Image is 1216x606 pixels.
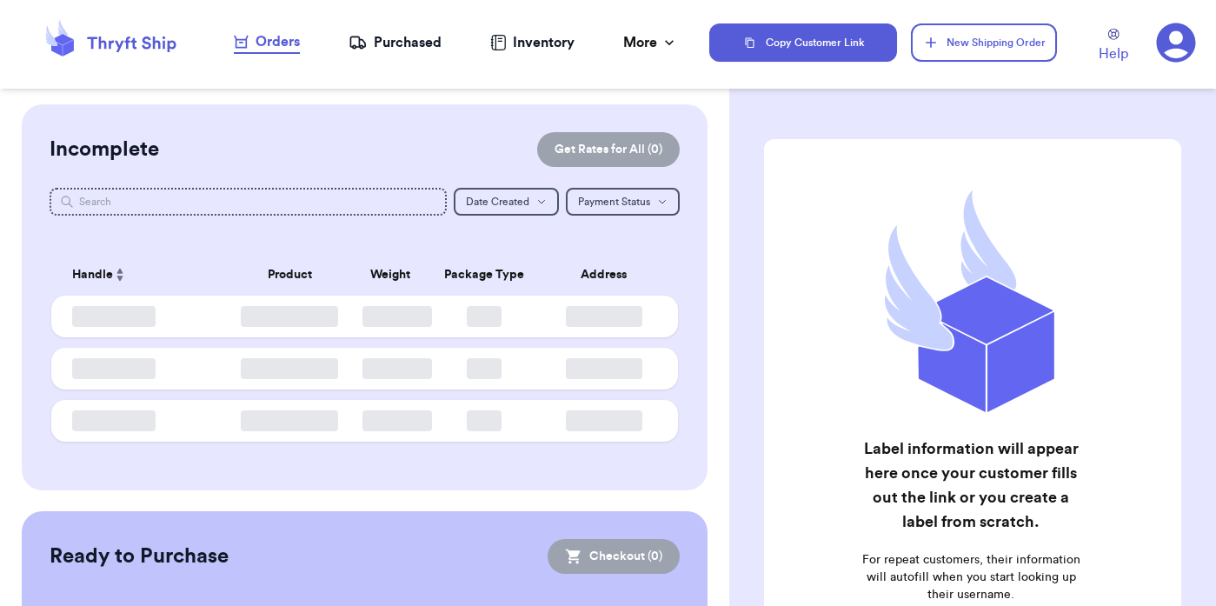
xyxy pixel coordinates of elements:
[911,23,1057,62] button: New Shipping Order
[623,32,678,53] div: More
[234,31,300,54] a: Orders
[50,188,447,216] input: Search
[234,31,300,52] div: Orders
[1099,43,1128,64] span: Help
[566,188,680,216] button: Payment Status
[349,32,442,53] a: Purchased
[454,188,559,216] button: Date Created
[227,254,352,296] th: Product
[855,436,1086,534] h2: Label information will appear here once your customer fills out the link or you create a label fr...
[541,254,679,296] th: Address
[855,551,1086,603] p: For repeat customers, their information will autofill when you start looking up their username.
[1099,29,1128,64] a: Help
[709,23,897,62] button: Copy Customer Link
[537,132,680,167] button: Get Rates for All (0)
[72,266,113,284] span: Handle
[490,32,575,53] a: Inventory
[548,539,680,574] button: Checkout (0)
[50,543,229,570] h2: Ready to Purchase
[113,264,127,285] button: Sort ascending
[352,254,428,296] th: Weight
[466,196,529,207] span: Date Created
[50,136,159,163] h2: Incomplete
[428,254,541,296] th: Package Type
[578,196,650,207] span: Payment Status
